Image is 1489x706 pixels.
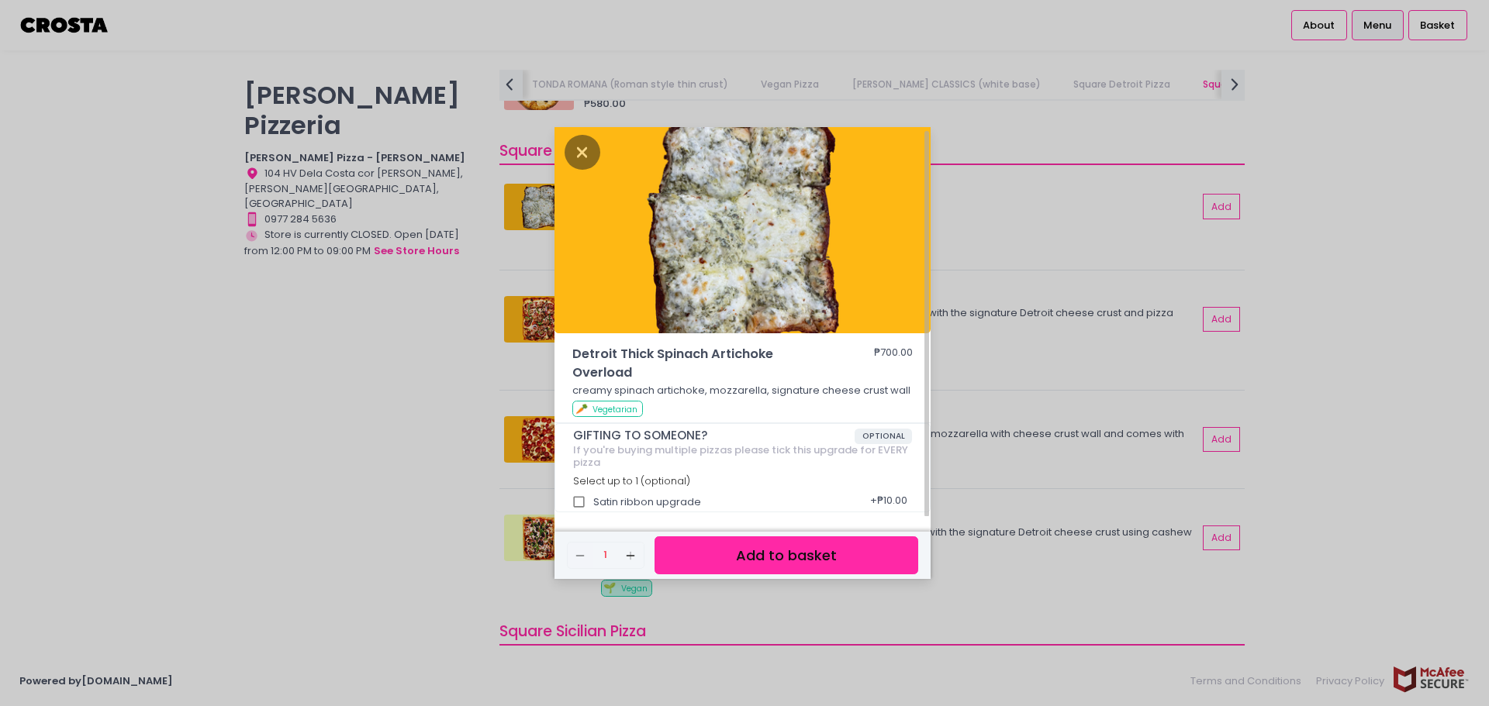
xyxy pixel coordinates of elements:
[575,401,588,416] span: 🥕
[573,444,913,468] div: If you're buying multiple pizzas please tick this upgrade for EVERY pizza
[573,474,690,487] span: Select up to 1 (optional)
[592,404,637,415] span: Vegetarian
[554,123,931,334] img: Detroit Thick Spinach Artichoke Overload
[655,536,918,574] button: Add to basket
[572,383,914,398] p: creamy spinach artichoke, mozzarella, signature cheese crust wall
[572,345,828,383] span: Detroit Thick Spinach Artichoke Overload
[874,345,913,383] div: ₱700.00
[865,487,912,517] div: + ₱10.00
[565,143,600,159] button: Close
[855,429,913,444] span: OPTIONAL
[573,429,855,443] span: GIFTING TO SOMEONE?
